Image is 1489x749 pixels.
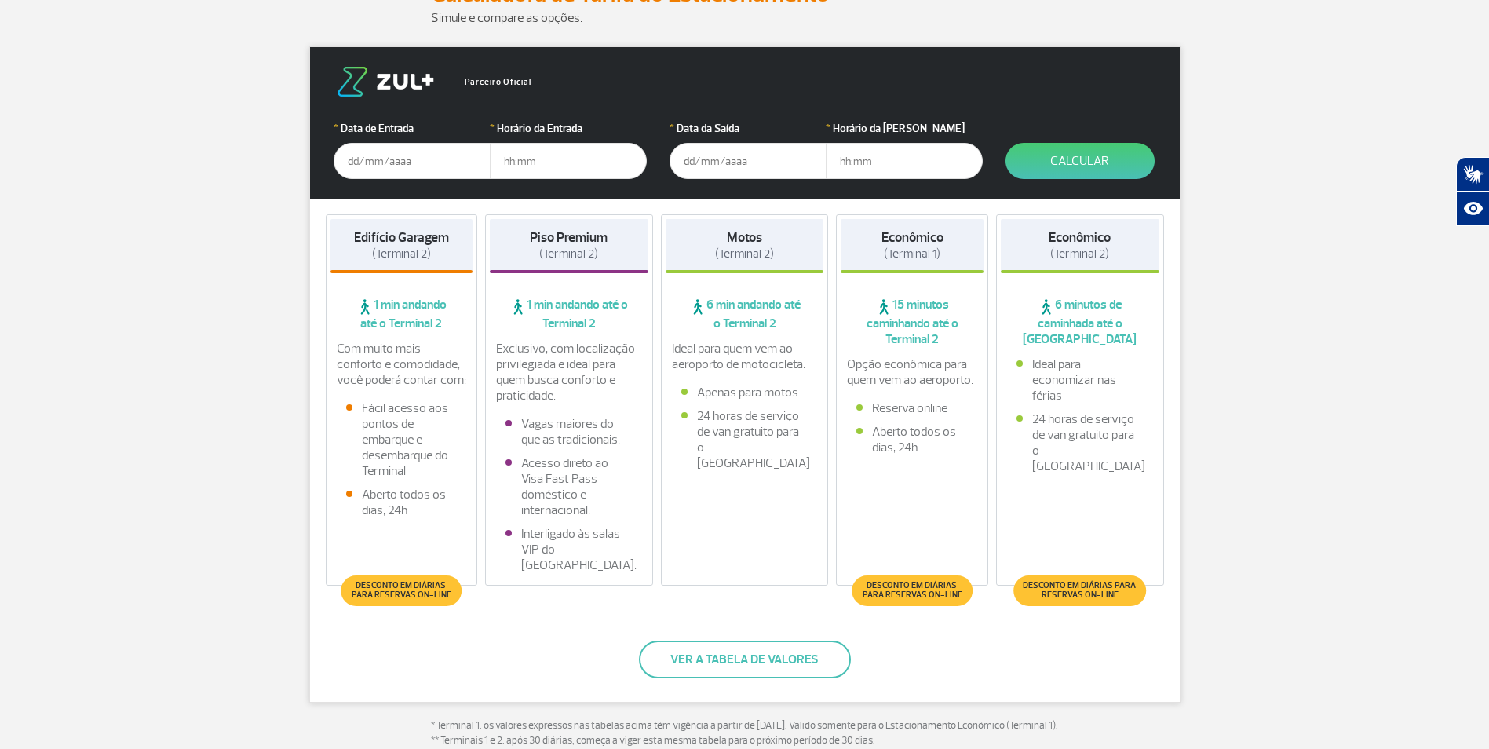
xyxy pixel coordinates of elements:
button: Calcular [1005,143,1155,179]
span: (Terminal 1) [884,247,940,261]
p: Simule e compare as opções. [431,9,1059,27]
label: Data de Entrada [334,120,491,137]
span: 1 min andando até o Terminal 2 [490,297,648,331]
li: Aberto todos os dias, 24h [346,487,458,518]
input: dd/mm/aaaa [334,143,491,179]
input: dd/mm/aaaa [670,143,827,179]
li: Acesso direto ao Visa Fast Pass doméstico e internacional. [505,455,633,518]
li: Reserva online [856,400,968,416]
span: (Terminal 2) [539,247,598,261]
p: Opção econômica para quem vem ao aeroporto. [847,356,977,388]
span: Desconto em diárias para reservas on-line [859,581,964,600]
p: * Terminal 1: os valores expressos nas tabelas acima têm vigência a partir de [DATE]. Válido some... [431,718,1059,749]
span: Parceiro Oficial [451,78,531,86]
label: Data da Saída [670,120,827,137]
span: 6 min andando até o Terminal 2 [666,297,824,331]
li: Interligado às salas VIP do [GEOGRAPHIC_DATA]. [505,526,633,573]
p: Com muito mais conforto e comodidade, você poderá contar com: [337,341,467,388]
li: 24 horas de serviço de van gratuito para o [GEOGRAPHIC_DATA] [1016,411,1144,474]
span: (Terminal 2) [715,247,774,261]
span: Desconto em diárias para reservas on-line [349,581,454,600]
span: 1 min andando até o Terminal 2 [330,297,473,331]
li: 24 horas de serviço de van gratuito para o [GEOGRAPHIC_DATA] [681,408,808,471]
strong: Edifício Garagem [354,229,449,246]
label: Horário da Entrada [490,120,647,137]
p: Exclusivo, com localização privilegiada e ideal para quem busca conforto e praticidade. [496,341,642,404]
input: hh:mm [826,143,983,179]
span: (Terminal 2) [1050,247,1109,261]
li: Apenas para motos. [681,385,808,400]
button: Abrir recursos assistivos. [1456,192,1489,226]
button: Ver a tabela de valores [639,641,851,678]
span: (Terminal 2) [372,247,431,261]
span: Desconto em diárias para reservas on-line [1021,581,1138,600]
li: Aberto todos os dias, 24h. [856,424,968,455]
img: logo-zul.png [334,67,437,97]
p: Ideal para quem vem ao aeroporto de motocicleta. [672,341,818,372]
li: Vagas maiores do que as tradicionais. [505,416,633,448]
div: Plugin de acessibilidade da Hand Talk. [1456,157,1489,226]
input: hh:mm [490,143,647,179]
strong: Econômico [881,229,943,246]
strong: Econômico [1049,229,1111,246]
li: Fácil acesso aos pontos de embarque e desembarque do Terminal [346,400,458,479]
li: Ideal para economizar nas férias [1016,356,1144,404]
span: 6 minutos de caminhada até o [GEOGRAPHIC_DATA] [1001,297,1159,347]
button: Abrir tradutor de língua de sinais. [1456,157,1489,192]
label: Horário da [PERSON_NAME] [826,120,983,137]
strong: Motos [727,229,762,246]
span: 15 minutos caminhando até o Terminal 2 [841,297,984,347]
strong: Piso Premium [530,229,608,246]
